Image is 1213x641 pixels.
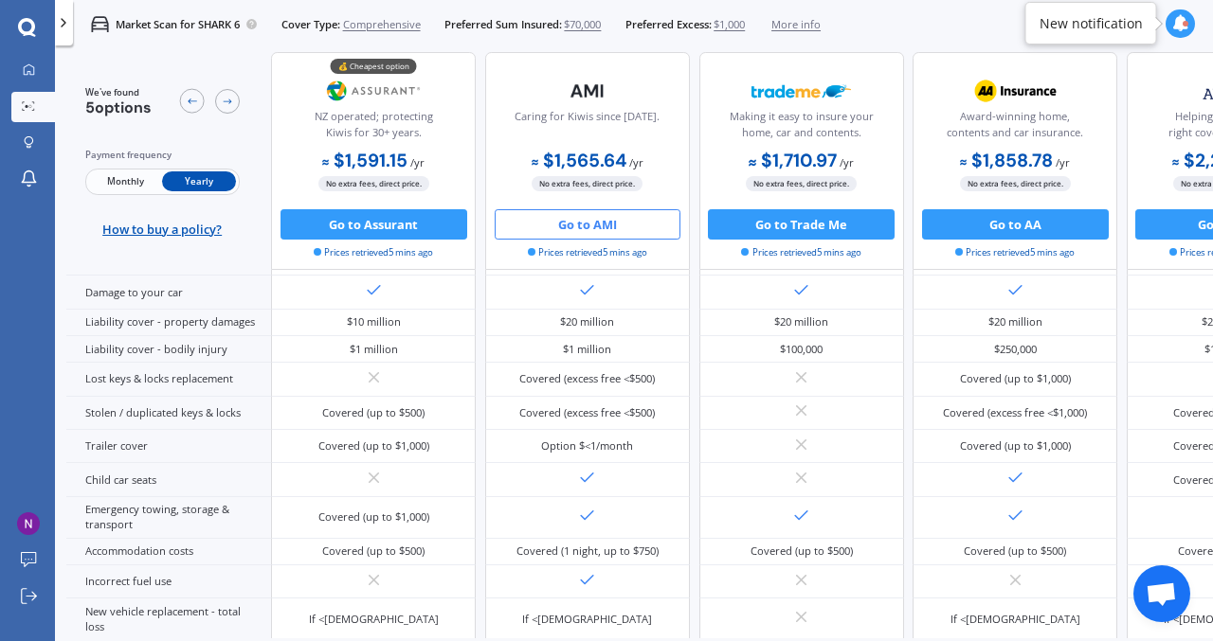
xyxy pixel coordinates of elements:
div: Covered (up to $500) [322,405,425,420]
div: Covered (up to $500) [322,543,425,559]
div: Liability cover - bodily injury [66,336,271,363]
div: 💰 Cheapest option [331,60,417,75]
span: Prices retrieved 5 mins ago [741,246,860,259]
button: Go to AMI [495,209,681,240]
span: 5 options [85,98,152,117]
div: Lost keys & locks replacement [66,363,271,396]
div: If <[DEMOGRAPHIC_DATA] [309,612,439,627]
span: Yearly [162,172,236,192]
span: / yr [629,155,643,169]
span: Prices retrieved 5 mins ago [955,246,1075,259]
span: Comprehensive [343,17,421,32]
div: Caring for Kiwis since [DATE]. [515,109,660,147]
div: $10 million [347,314,401,329]
div: Covered (up to $1,000) [960,371,1071,386]
img: AA.webp [965,72,1065,110]
span: Prices retrieved 5 mins ago [314,246,433,259]
span: Preferred Excess: [625,17,712,32]
div: $20 million [988,314,1042,329]
img: Assurant.png [324,72,425,110]
div: Damage to your car [66,276,271,309]
span: More info [771,17,821,32]
img: AMI-text-1.webp [537,72,638,110]
b: $1,565.64 [532,149,626,172]
div: $250,000 [994,342,1037,357]
div: Option $<1/month [541,438,633,454]
button: Go to Assurant [281,209,467,240]
div: $1 million [350,342,398,357]
div: $1 million [563,342,611,357]
div: NZ operated; protecting Kiwis for 30+ years. [284,109,462,147]
div: Making it easy to insure your home, car and contents. [712,109,890,147]
img: Trademe.webp [751,72,852,110]
div: Liability cover - property damages [66,310,271,336]
img: ACg8ocLyUc_cKIZmmFWyjfoYhBhxp_GZtfE7CHmmgxhlOvwPkce-Uw=s96-c [17,512,40,535]
img: car.f15378c7a67c060ca3f3.svg [91,15,109,33]
div: If <[DEMOGRAPHIC_DATA] [522,612,652,627]
span: How to buy a policy? [102,222,222,237]
span: / yr [840,155,854,169]
span: No extra fees, direct price. [746,177,857,191]
span: Prices retrieved 5 mins ago [528,246,647,259]
div: Emergency towing, storage & transport [66,497,271,539]
b: $1,858.78 [960,149,1053,172]
span: No extra fees, direct price. [960,177,1071,191]
b: $1,591.15 [322,149,407,172]
span: No extra fees, direct price. [532,177,643,191]
div: Accommodation costs [66,539,271,565]
div: $20 million [560,314,614,329]
div: Open chat [1133,565,1190,622]
span: Preferred Sum Insured: [444,17,562,32]
div: Covered (up to $1,000) [318,509,429,525]
div: Covered (excess free <$1,000) [943,405,1087,420]
span: We've found [85,86,152,99]
div: $100,000 [780,342,823,357]
div: Trailer cover [66,430,271,463]
div: Incorrect fuel use [66,565,271,598]
button: Go to Trade Me [708,209,895,240]
div: New notification [1040,14,1143,33]
span: Monthly [88,172,162,192]
div: New vehicle replacement - total loss [66,598,271,640]
span: No extra fees, direct price. [318,177,429,191]
div: If <[DEMOGRAPHIC_DATA] [950,612,1080,627]
p: Market Scan for SHARK 6 [116,17,240,32]
span: $70,000 [564,17,601,32]
div: Covered (up to $1,000) [318,438,429,454]
div: Stolen / duplicated keys & locks [66,397,271,430]
span: / yr [410,155,425,169]
div: Payment frequency [85,148,240,163]
div: Covered (excess free <$500) [519,405,655,420]
button: Go to AA [922,209,1109,240]
div: Covered (up to $500) [751,543,853,559]
span: Cover Type: [281,17,340,32]
span: / yr [1056,155,1070,169]
div: Award-winning home, contents and car insurance. [926,109,1104,147]
div: Child car seats [66,463,271,496]
div: Covered (up to $1,000) [960,438,1071,454]
b: $1,710.97 [749,149,836,172]
div: Covered (excess free <$500) [519,371,655,386]
span: $1,000 [714,17,745,32]
div: Covered (up to $500) [964,543,1066,559]
div: Covered (1 night, up to $750) [516,543,659,559]
div: $20 million [774,314,828,329]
